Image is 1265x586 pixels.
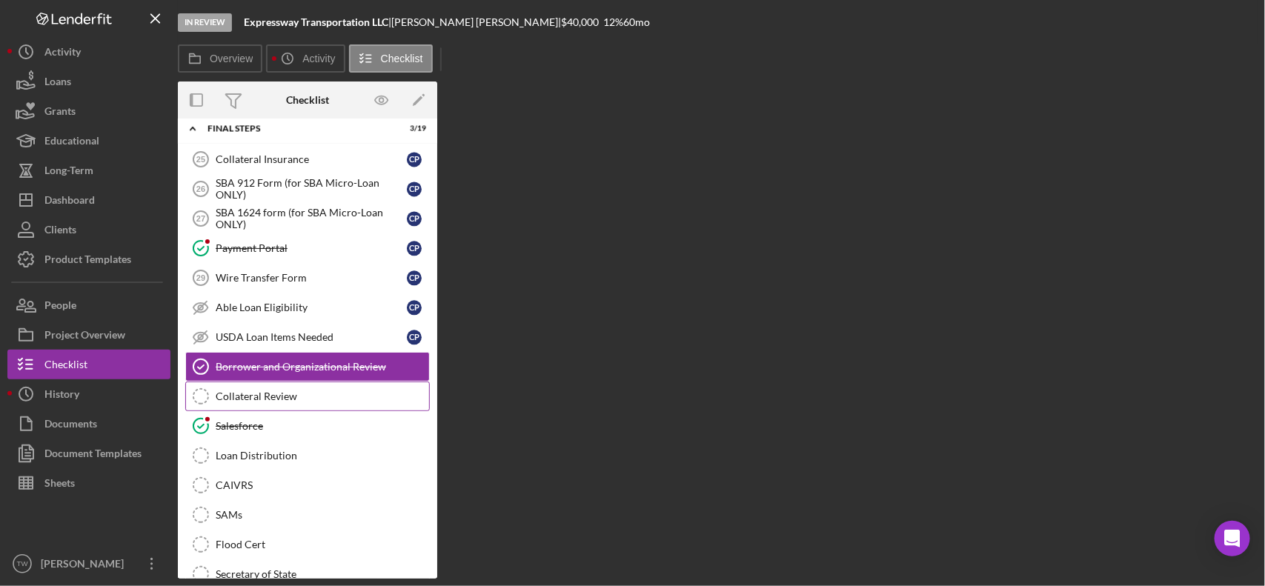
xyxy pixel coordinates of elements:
[7,215,170,244] button: Clients
[185,263,430,293] a: 29Wire Transfer FormCP
[196,214,205,223] tspan: 27
[407,211,422,226] div: C P
[196,155,205,164] tspan: 25
[178,44,262,73] button: Overview
[7,379,170,409] button: History
[216,361,429,373] div: Borrower and Organizational Review
[7,96,170,126] button: Grants
[1215,521,1250,556] div: Open Intercom Messenger
[185,352,430,382] a: Borrower and Organizational Review
[216,177,407,201] div: SBA 912 Form (for SBA Micro-Loan ONLY)
[44,96,76,130] div: Grants
[302,53,335,64] label: Activity
[407,182,422,196] div: C P
[407,241,422,256] div: C P
[7,37,170,67] button: Activity
[44,156,93,189] div: Long-Term
[185,322,430,352] a: USDA Loan Items NeededCP
[399,124,426,133] div: 3 / 19
[44,468,75,502] div: Sheets
[185,204,430,233] a: 27SBA 1624 form (for SBA Micro-Loan ONLY)CP
[407,330,422,344] div: C P
[44,290,76,324] div: People
[216,450,429,462] div: Loan Distribution
[7,126,170,156] button: Educational
[391,16,561,28] div: [PERSON_NAME] [PERSON_NAME] |
[603,16,623,28] div: 12 %
[407,270,422,285] div: C P
[196,273,205,282] tspan: 29
[185,530,430,559] a: Flood Cert
[44,67,71,100] div: Loans
[185,293,430,322] a: Able Loan EligibilityCP
[7,156,170,185] button: Long-Term
[185,441,430,470] a: Loan Distribution
[216,568,429,580] div: Secretary of State
[185,174,430,204] a: 26SBA 912 Form (for SBA Micro-Loan ONLY)CP
[7,290,170,320] button: People
[37,549,133,582] div: [PERSON_NAME]
[44,244,131,278] div: Product Templates
[185,233,430,263] a: Payment PortalCP
[44,215,76,248] div: Clients
[216,153,407,165] div: Collateral Insurance
[216,331,407,343] div: USDA Loan Items Needed
[216,420,429,432] div: Salesforce
[244,16,388,28] b: Expressway Transportation LLC
[216,242,407,254] div: Payment Portal
[178,13,232,32] div: In Review
[210,53,253,64] label: Overview
[44,379,79,413] div: History
[216,539,429,550] div: Flood Cert
[561,16,599,28] span: $40,000
[44,439,142,472] div: Document Templates
[216,207,407,230] div: SBA 1624 form (for SBA Micro-Loan ONLY)
[216,479,429,491] div: CAIVRS
[216,272,407,284] div: Wire Transfer Form
[216,509,429,521] div: SAMs
[7,409,170,439] button: Documents
[266,44,345,73] button: Activity
[7,320,170,350] button: Project Overview
[7,67,170,96] button: Loans
[185,500,430,530] a: SAMs
[216,390,429,402] div: Collateral Review
[185,144,430,174] a: 25Collateral InsuranceCP
[7,244,170,274] button: Product Templates
[216,302,407,313] div: Able Loan Eligibility
[44,185,95,219] div: Dashboard
[7,439,170,468] button: Document Templates
[44,320,125,353] div: Project Overview
[381,53,423,64] label: Checklist
[44,409,97,442] div: Documents
[407,300,422,315] div: C P
[44,126,99,159] div: Educational
[185,470,430,500] a: CAIVRS
[623,16,650,28] div: 60 mo
[7,350,170,379] button: Checklist
[196,184,205,193] tspan: 26
[44,37,81,70] div: Activity
[407,152,422,167] div: C P
[207,124,389,133] div: FINAL STEPS
[185,382,430,411] a: Collateral Review
[7,468,170,498] button: Sheets
[44,350,87,383] div: Checklist
[7,185,170,215] button: Dashboard
[286,94,329,106] div: Checklist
